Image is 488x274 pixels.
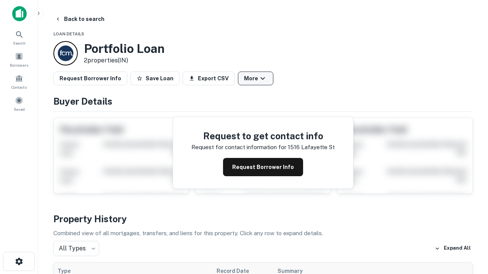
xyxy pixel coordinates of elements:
span: Contacts [11,84,27,90]
h4: Buyer Details [53,94,473,108]
p: Request for contact information for [191,143,286,152]
span: Borrowers [10,62,28,68]
p: 1516 lafayette st [288,143,335,152]
button: Request Borrower Info [223,158,303,176]
a: Saved [2,93,36,114]
h4: Property History [53,212,473,226]
span: Saved [14,106,25,112]
a: Contacts [2,71,36,92]
button: Back to search [52,12,108,26]
span: Loan Details [53,32,84,36]
button: More [238,72,273,85]
a: Search [2,27,36,48]
div: All Types [53,241,99,256]
span: Search [13,40,26,46]
img: capitalize-icon.png [12,6,27,21]
button: Export CSV [183,72,235,85]
iframe: Chat Widget [450,213,488,250]
button: Expand All [433,243,473,254]
a: Borrowers [2,49,36,70]
p: Combined view of all mortgages, transfers, and liens for this property. Click any row to expand d... [53,229,473,238]
p: 2 properties (IN) [84,56,165,65]
button: Save Loan [130,72,180,85]
h4: Request to get contact info [191,129,335,143]
button: Request Borrower Info [53,72,127,85]
h3: Portfolio Loan [84,41,165,56]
